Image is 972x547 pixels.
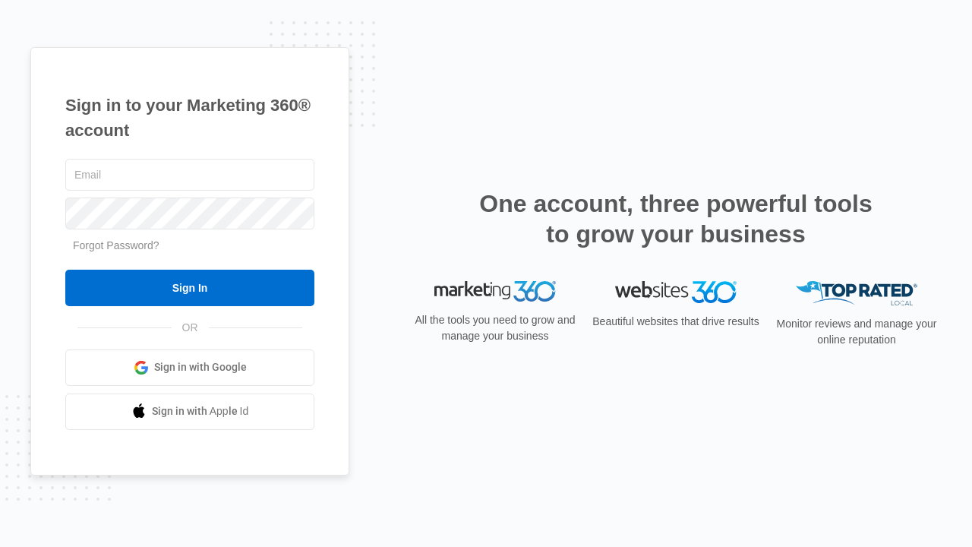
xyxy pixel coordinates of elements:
[172,320,209,336] span: OR
[73,239,159,251] a: Forgot Password?
[65,349,314,386] a: Sign in with Google
[615,281,737,303] img: Websites 360
[65,159,314,191] input: Email
[796,281,917,306] img: Top Rated Local
[154,359,247,375] span: Sign in with Google
[434,281,556,302] img: Marketing 360
[152,403,249,419] span: Sign in with Apple Id
[475,188,877,249] h2: One account, three powerful tools to grow your business
[65,93,314,143] h1: Sign in to your Marketing 360® account
[65,270,314,306] input: Sign In
[772,316,942,348] p: Monitor reviews and manage your online reputation
[65,394,314,430] a: Sign in with Apple Id
[591,314,761,330] p: Beautiful websites that drive results
[410,312,580,344] p: All the tools you need to grow and manage your business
